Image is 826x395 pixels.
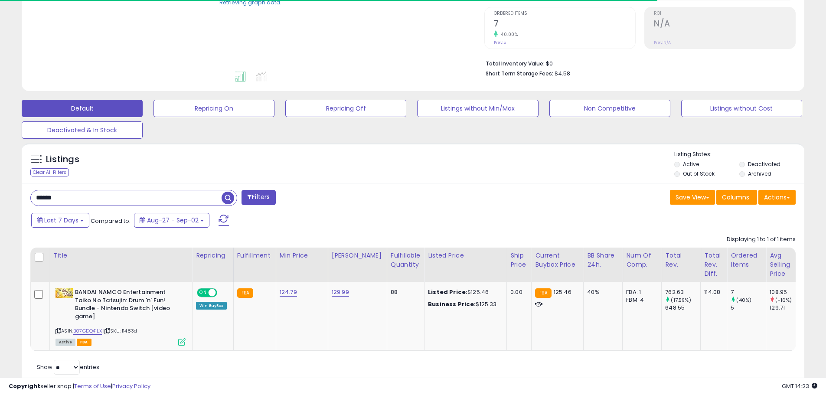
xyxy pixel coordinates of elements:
small: FBA [237,288,253,298]
div: Displaying 1 to 1 of 1 items [727,235,796,244]
div: 129.71 [770,304,805,312]
div: Avg Selling Price [770,251,801,278]
b: BANDAI NAMCO Entertainment Taiko No Tatsujin: Drum 'n' Fun! Bundle - Nintendo Switch [video game] [75,288,180,323]
button: Columns [716,190,757,205]
small: 40.00% [498,31,518,38]
small: (40%) [736,297,751,304]
span: ON [198,289,209,297]
div: seller snap | | [9,382,150,391]
button: Listings without Cost [681,100,802,117]
b: Business Price: [428,300,476,308]
div: Num of Comp. [626,251,658,269]
li: $0 [486,58,789,68]
button: Last 7 Days [31,213,89,228]
button: Filters [242,190,275,205]
button: Aug-27 - Sep-02 [134,213,209,228]
a: 129.99 [332,288,349,297]
div: Total Rev. [665,251,697,269]
div: $125.46 [428,288,500,296]
span: Last 7 Days [44,216,78,225]
a: 124.79 [280,288,297,297]
small: FBA [535,288,551,298]
div: Title [53,251,189,260]
a: Privacy Policy [112,382,150,390]
button: Repricing Off [285,100,406,117]
div: Ordered Items [731,251,762,269]
div: FBM: 4 [626,296,655,304]
div: Clear All Filters [30,168,69,176]
div: Listed Price [428,251,503,260]
div: ASIN: [56,288,186,345]
a: Terms of Use [74,382,111,390]
small: (17.59%) [671,297,691,304]
span: 125.46 [554,288,571,296]
span: $4.58 [555,69,570,78]
span: FBA [77,339,91,346]
small: Prev: N/A [654,40,671,45]
button: Listings without Min/Max [417,100,538,117]
div: 88 [391,288,418,296]
h2: 7 [494,19,635,30]
button: Default [22,100,143,117]
div: Repricing [196,251,230,260]
label: Active [683,160,699,168]
div: 108.95 [770,288,805,296]
div: 0.00 [510,288,525,296]
div: 40% [587,288,616,296]
button: Save View [670,190,715,205]
span: Ordered Items [494,11,635,16]
span: Compared to: [91,217,131,225]
span: Show: entries [37,363,99,371]
b: Total Inventory Value: [486,60,545,67]
div: FBA: 1 [626,288,655,296]
div: 648.55 [665,304,700,312]
h5: Listings [46,153,79,166]
div: Fulfillable Quantity [391,251,421,269]
div: Win BuyBox [196,302,227,310]
button: Actions [758,190,796,205]
b: Listed Price: [428,288,467,296]
h2: N/A [654,19,795,30]
button: Repricing On [153,100,274,117]
div: 7 [731,288,766,296]
button: Deactivated & In Stock [22,121,143,139]
span: Aug-27 - Sep-02 [147,216,199,225]
span: All listings currently available for purchase on Amazon [56,339,75,346]
label: Archived [748,170,771,177]
span: ROI [654,11,795,16]
p: Listing States: [674,150,804,159]
div: Fulfillment [237,251,272,260]
img: 51HEKo8T5mL._SL40_.jpg [56,288,73,298]
span: Columns [722,193,749,202]
label: Out of Stock [683,170,715,177]
div: $125.33 [428,300,500,308]
strong: Copyright [9,382,40,390]
div: BB Share 24h. [587,251,619,269]
a: B07GDQ41LX [73,327,102,335]
b: Short Term Storage Fees: [486,70,553,77]
span: OFF [216,289,230,297]
div: 762.63 [665,288,700,296]
div: Current Buybox Price [535,251,580,269]
div: Ship Price [510,251,528,269]
div: [PERSON_NAME] [332,251,383,260]
label: Deactivated [748,160,780,168]
span: | SKU: 11483d [103,327,137,334]
div: Total Rev. Diff. [704,251,723,278]
small: (-16%) [775,297,792,304]
div: 5 [731,304,766,312]
small: Prev: 5 [494,40,506,45]
button: Non Competitive [549,100,670,117]
div: 114.08 [704,288,720,296]
div: Min Price [280,251,324,260]
span: 2025-09-10 14:23 GMT [782,382,817,390]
